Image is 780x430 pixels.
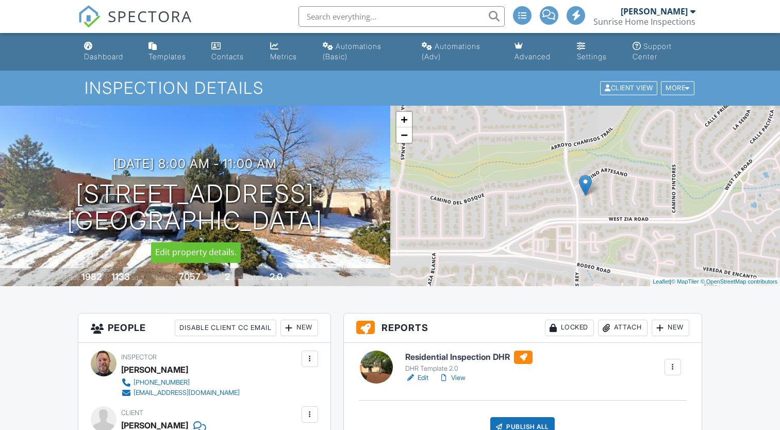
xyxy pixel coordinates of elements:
a: Dashboard [80,37,136,67]
div: Automations (Adv) [422,42,480,61]
a: Zoom in [396,112,412,127]
a: Leaflet [653,278,670,285]
div: [PERSON_NAME] [621,6,688,16]
h1: Inspection Details [85,79,695,97]
h3: People [78,313,330,343]
a: Metrics [266,37,310,67]
div: Support Center [633,42,672,61]
a: Support Center [628,37,700,67]
div: Sunrise Home Inspections [593,16,695,27]
div: Disable Client CC Email [175,320,276,336]
div: 2.0 [270,271,283,282]
span: Built [69,274,80,282]
a: Settings [573,37,620,67]
h1: [STREET_ADDRESS] [GEOGRAPHIC_DATA] [67,180,323,235]
div: [EMAIL_ADDRESS][DOMAIN_NAME] [134,389,240,397]
span: bathrooms [284,274,313,282]
a: [PHONE_NUMBER] [121,377,240,388]
a: Residential Inspection DHR DHR Template 2.0 [405,351,533,373]
span: Client [121,409,143,417]
span: bedrooms [231,274,260,282]
input: Search everything... [298,6,505,27]
a: Edit [405,373,428,383]
a: View [439,373,466,383]
span: Inspector [121,353,157,361]
div: Dashboard [84,52,123,61]
a: SPECTORA [78,14,192,36]
div: Contacts [211,52,244,61]
div: Client View [600,81,657,95]
div: Advanced [515,52,551,61]
img: The Best Home Inspection Software - Spectora [78,5,101,28]
div: 1982 [81,271,102,282]
a: [EMAIL_ADDRESS][DOMAIN_NAME] [121,388,240,398]
a: Advanced [510,37,565,67]
span: sq. ft. [131,274,146,282]
div: Automations (Basic) [323,42,381,61]
div: | [650,277,780,286]
span: Lot Size [156,274,177,282]
a: © MapTiler [671,278,699,285]
div: 1133 [111,271,130,282]
div: 2 [225,271,230,282]
span: sq.ft. [202,274,215,282]
span: SPECTORA [108,5,192,27]
div: More [661,81,694,95]
h3: Reports [344,313,702,343]
div: [PERSON_NAME] [121,362,188,377]
a: Automations (Basic) [319,37,409,67]
a: Templates [144,37,199,67]
a: Automations (Advanced) [418,37,503,67]
a: Contacts [207,37,258,67]
div: Metrics [270,52,297,61]
div: New [280,320,318,336]
div: New [652,320,689,336]
div: Templates [148,52,186,61]
a: © OpenStreetMap contributors [701,278,777,285]
div: [PHONE_NUMBER] [134,378,190,387]
div: Attach [598,320,648,336]
div: Settings [577,52,607,61]
h3: [DATE] 8:00 am - 11:00 am [113,157,277,171]
a: Client View [599,84,660,91]
div: Locked [545,320,594,336]
div: 7057 [179,271,201,282]
a: Zoom out [396,127,412,143]
div: DHR Template 2.0 [405,365,533,373]
h6: Residential Inspection DHR [405,351,533,364]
